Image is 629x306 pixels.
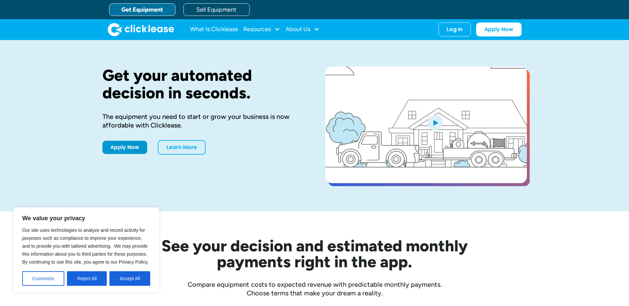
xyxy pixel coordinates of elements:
a: Learn More [158,140,206,155]
h2: See your decision and estimated monthly payments right in the app. [129,238,500,270]
a: home [108,23,174,36]
div: Resources [243,23,280,36]
a: What Is Clicklease [190,23,238,36]
div: Compare equipment costs to expected revenue with predictable monthly payments. Choose terms that ... [102,280,527,297]
div: We value your privacy [13,207,159,293]
button: Accept All [109,271,150,286]
div: Log In [447,26,463,33]
a: Apply Now [476,23,522,36]
div: About Us [285,23,320,36]
a: Sell Equipment [183,3,250,16]
p: We value your privacy [22,214,150,222]
a: Get Equipment [109,3,175,16]
img: Clicklease logo [108,23,174,36]
img: Blue play button logo on a light blue circular background [426,113,444,132]
a: Apply Now [102,141,147,154]
h1: Get your automated decision in seconds. [102,67,304,102]
span: Our site uses technologies to analyze and record activity for purposes such as compliance to impr... [22,228,149,265]
button: Reject All [67,271,107,286]
button: Customize [22,271,64,286]
a: open lightbox [325,67,527,183]
div: The equipment you need to start or grow your business is now affordable with Clicklease. [102,112,304,129]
